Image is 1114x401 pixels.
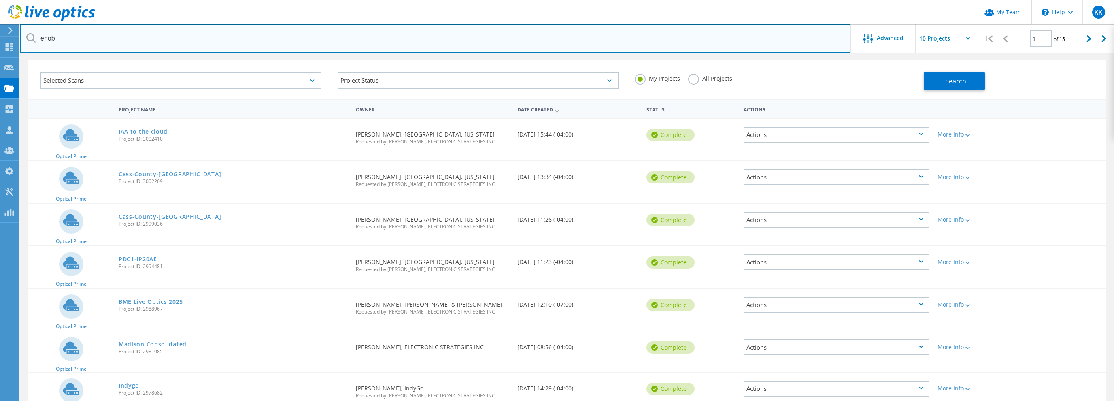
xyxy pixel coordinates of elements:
div: [DATE] 14:29 (-04:00) [513,373,642,399]
div: More Info [938,217,1016,222]
span: of 15 [1054,36,1065,43]
span: Requested by [PERSON_NAME], ELECTRONIC STRATEGIES INC [356,393,509,398]
div: [PERSON_NAME], [GEOGRAPHIC_DATA], [US_STATE] [352,204,513,237]
div: Actions [744,127,929,143]
span: Requested by [PERSON_NAME], ELECTRONIC STRATEGIES INC [356,182,509,187]
div: More Info [938,132,1016,137]
span: Advanced [877,35,904,41]
span: Optical Prime [56,367,87,371]
div: Actions [740,101,933,116]
div: More Info [938,386,1016,391]
div: Status [642,101,740,116]
span: Optical Prime [56,239,87,244]
a: Indygo [119,383,139,388]
div: [DATE] 12:10 (-07:00) [513,289,642,316]
span: Project ID: 2994481 [119,264,348,269]
label: My Projects [635,74,680,81]
div: Complete [646,383,695,395]
div: Selected Scans [40,72,321,89]
span: Project ID: 3002269 [119,179,348,184]
div: [DATE] 15:44 (-04:00) [513,119,642,145]
span: Optical Prime [56,282,87,286]
a: Cass-County-[GEOGRAPHIC_DATA] [119,214,221,220]
span: KK [1094,9,1102,15]
div: Actions [744,169,929,185]
div: [PERSON_NAME], [GEOGRAPHIC_DATA], [US_STATE] [352,161,513,195]
div: Project Status [338,72,619,89]
div: Actions [744,381,929,397]
div: Actions [744,212,929,228]
span: Requested by [PERSON_NAME], ELECTRONIC STRATEGIES INC [356,139,509,144]
div: Complete [646,256,695,269]
div: | [1097,24,1114,53]
div: Owner [352,101,513,116]
a: Live Optics Dashboard [8,17,95,23]
div: [PERSON_NAME], ELECTRONIC STRATEGIES INC [352,331,513,358]
span: Project ID: 2981085 [119,349,348,354]
a: BME Live Optics 2025 [119,299,183,305]
div: [DATE] 13:34 (-04:00) [513,161,642,188]
span: Project ID: 2988967 [119,307,348,311]
span: Optical Prime [56,324,87,329]
a: Cass-County-[GEOGRAPHIC_DATA] [119,171,221,177]
div: [DATE] 11:23 (-04:00) [513,246,642,273]
div: Complete [646,341,695,354]
span: Requested by [PERSON_NAME], ELECTRONIC STRATEGIES INC [356,309,509,314]
span: Search [945,77,966,85]
div: [DATE] 11:26 (-04:00) [513,204,642,230]
div: More Info [938,259,1016,265]
button: Search [924,72,985,90]
div: Complete [646,171,695,183]
span: Project ID: 2999036 [119,222,348,226]
div: Actions [744,339,929,355]
div: Actions [744,254,929,270]
a: IAA to the cloud [119,129,168,134]
a: PDC1-IP20AE [119,256,157,262]
div: More Info [938,174,1016,180]
span: Optical Prime [56,154,87,159]
div: Complete [646,299,695,311]
div: [DATE] 08:56 (-04:00) [513,331,642,358]
label: All Projects [688,74,732,81]
a: Madison Consolidated [119,341,187,347]
span: Project ID: 2978682 [119,390,348,395]
span: Requested by [PERSON_NAME], ELECTRONIC STRATEGIES INC [356,224,509,229]
div: | [980,24,997,53]
div: [PERSON_NAME], [GEOGRAPHIC_DATA], [US_STATE] [352,119,513,152]
div: More Info [938,344,1016,350]
div: Date Created [513,101,642,117]
div: Complete [646,214,695,226]
input: Search projects by name, owner, ID, company, etc [20,24,851,53]
div: [PERSON_NAME], [GEOGRAPHIC_DATA], [US_STATE] [352,246,513,280]
div: Actions [744,297,929,313]
span: Optical Prime [56,196,87,201]
span: Requested by [PERSON_NAME], ELECTRONIC STRATEGIES INC [356,267,509,272]
div: More Info [938,302,1016,307]
span: Project ID: 3002410 [119,137,348,141]
svg: \n [1042,9,1049,16]
div: Complete [646,129,695,141]
div: [PERSON_NAME], [PERSON_NAME] & [PERSON_NAME] [352,289,513,322]
div: Project Name [115,101,352,116]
